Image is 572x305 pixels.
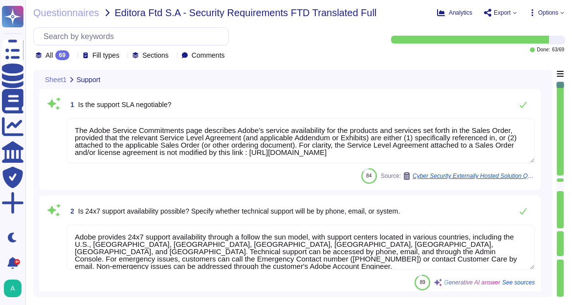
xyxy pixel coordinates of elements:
[413,173,535,179] span: Cyber Security Externally Hosted Solution Questionnaire 1
[537,47,550,52] span: Done:
[45,76,66,83] span: Sheet1
[66,118,535,163] textarea: The Adobe Service Commitments page describes Adobe’s service availability for the products and se...
[192,52,225,59] span: Comments
[494,10,511,16] span: Export
[502,280,535,285] span: See sources
[366,173,372,178] span: 84
[39,28,228,45] input: Search by keywords
[552,47,564,52] span: 63 / 69
[538,10,558,16] span: Options
[420,280,425,285] span: 89
[444,280,500,285] span: Generative AI answer
[78,207,400,215] span: Is 24x7 support availability possible? Specify whether technical support will be by phone, email,...
[45,52,53,59] span: All
[92,52,119,59] span: Fill types
[14,259,20,265] div: 9+
[55,50,69,60] div: 69
[33,8,99,18] span: Questionnaires
[66,208,74,215] span: 2
[381,172,535,180] span: Source:
[4,280,22,297] img: user
[78,101,172,109] span: Is the support SLA negotiable?
[2,278,28,299] button: user
[66,101,74,108] span: 1
[437,9,472,17] button: Analytics
[115,8,377,18] span: Editora Ftd S.A - Security Requirements FTD Translated Full
[142,52,169,59] span: Sections
[76,76,100,83] span: Support
[449,10,472,16] span: Analytics
[66,225,535,270] textarea: Adobe provides 24x7 support availability through a follow the sun model, with support centers loc...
